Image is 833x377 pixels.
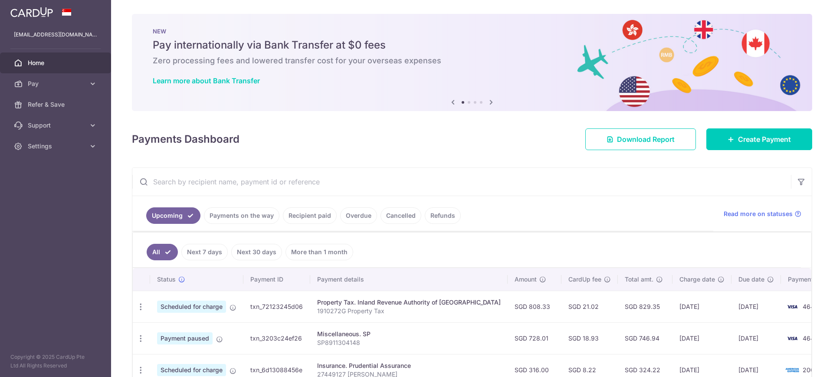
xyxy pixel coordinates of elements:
[508,322,561,354] td: SGD 728.01
[317,338,501,347] p: SP8911304148
[181,244,228,260] a: Next 7 days
[153,56,791,66] h6: Zero processing fees and lowered transfer cost for your overseas expenses
[243,268,310,291] th: Payment ID
[561,322,618,354] td: SGD 18.93
[283,207,337,224] a: Recipient paid
[132,168,791,196] input: Search by recipient name, payment id or reference
[204,207,279,224] a: Payments on the way
[157,301,226,313] span: Scheduled for charge
[317,307,501,315] p: 1910272G Property Tax
[803,334,817,342] span: 4641
[515,275,537,284] span: Amount
[285,244,353,260] a: More than 1 month
[28,121,85,130] span: Support
[132,131,239,147] h4: Payments Dashboard
[585,128,696,150] a: Download Report
[508,291,561,322] td: SGD 808.33
[784,333,801,344] img: Bank Card
[28,79,85,88] span: Pay
[153,76,260,85] a: Learn more about Bank Transfer
[317,298,501,307] div: Property Tax. Inland Revenue Authority of [GEOGRAPHIC_DATA]
[310,268,508,291] th: Payment details
[28,142,85,151] span: Settings
[617,134,675,144] span: Download Report
[803,366,818,374] span: 2002
[618,322,672,354] td: SGD 746.94
[231,244,282,260] a: Next 30 days
[153,28,791,35] p: NEW
[157,364,226,376] span: Scheduled for charge
[784,302,801,312] img: Bank Card
[724,210,793,218] span: Read more on statuses
[731,291,781,322] td: [DATE]
[317,330,501,338] div: Miscellaneous. SP
[672,291,731,322] td: [DATE]
[561,291,618,322] td: SGD 21.02
[706,128,812,150] a: Create Payment
[625,275,653,284] span: Total amt.
[618,291,672,322] td: SGD 829.35
[28,59,85,67] span: Home
[340,207,377,224] a: Overdue
[14,30,97,39] p: [EMAIL_ADDRESS][DOMAIN_NAME]
[317,361,501,370] div: Insurance. Prudential Assurance
[243,322,310,354] td: txn_3203c24ef26
[28,100,85,109] span: Refer & Save
[10,7,53,17] img: CardUp
[738,134,791,144] span: Create Payment
[380,207,421,224] a: Cancelled
[157,275,176,284] span: Status
[132,14,812,111] img: Bank transfer banner
[731,322,781,354] td: [DATE]
[243,291,310,322] td: txn_72123245d06
[803,303,817,310] span: 4641
[153,38,791,52] h5: Pay internationally via Bank Transfer at $0 fees
[147,244,178,260] a: All
[568,275,601,284] span: CardUp fee
[679,275,715,284] span: Charge date
[672,322,731,354] td: [DATE]
[425,207,461,224] a: Refunds
[146,207,200,224] a: Upcoming
[157,332,213,344] span: Payment paused
[738,275,764,284] span: Due date
[784,365,801,375] img: Bank Card
[724,210,801,218] a: Read more on statuses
